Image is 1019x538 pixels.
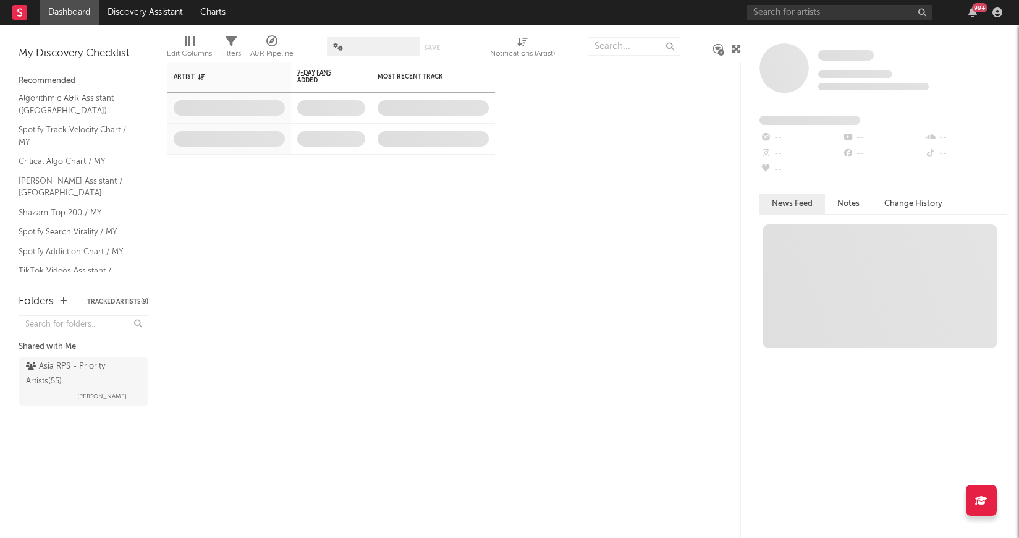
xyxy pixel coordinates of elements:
input: Search... [588,37,680,56]
div: My Discovery Checklist [19,46,148,61]
div: Artist [174,73,266,80]
div: -- [842,130,924,146]
div: Edit Columns [167,46,212,61]
a: Critical Algo Chart / MY [19,155,136,168]
div: Most Recent Track [378,73,470,80]
div: -- [924,146,1007,162]
a: Spotify Track Velocity Chart / MY [19,123,136,148]
div: Filters [221,31,241,67]
a: Shazam Top 200 / MY [19,206,136,220]
div: Edit Columns [167,31,212,67]
a: Spotify Addiction Chart / MY [19,245,136,258]
a: [PERSON_NAME] Assistant / [GEOGRAPHIC_DATA] [19,174,136,200]
div: Recommended [19,74,148,88]
div: -- [924,130,1007,146]
div: A&R Pipeline [250,31,294,67]
a: Some Artist [818,49,874,62]
div: -- [759,146,842,162]
div: -- [759,130,842,146]
div: A&R Pipeline [250,46,294,61]
button: News Feed [759,194,825,214]
div: Folders [19,294,54,309]
span: Some Artist [818,50,874,61]
div: -- [842,146,924,162]
a: Spotify Search Virality / MY [19,225,136,239]
span: [PERSON_NAME] [77,389,127,404]
a: Asia RPS - Priority Artists(55)[PERSON_NAME] [19,357,148,406]
button: Save [424,45,440,51]
div: Shared with Me [19,339,148,354]
button: Tracked Artists(9) [87,299,148,305]
button: Notes [825,194,872,214]
button: Change History [872,194,955,214]
input: Search for folders... [19,315,148,333]
a: Algorithmic A&R Assistant ([GEOGRAPHIC_DATA]) [19,92,136,117]
div: -- [759,162,842,178]
div: 99 + [972,3,987,12]
div: Notifications (Artist) [490,46,555,61]
span: 7-Day Fans Added [297,69,347,84]
div: Asia RPS - Priority Artists ( 55 ) [26,359,138,389]
div: Notifications (Artist) [490,31,555,67]
span: Tracking Since: [DATE] [818,70,892,78]
div: Filters [221,46,241,61]
button: 99+ [968,7,977,17]
span: 0 fans last week [818,83,929,90]
input: Search for artists [747,5,932,20]
span: Fans Added by Platform [759,116,860,125]
a: TikTok Videos Assistant / [GEOGRAPHIC_DATA] [19,264,136,289]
